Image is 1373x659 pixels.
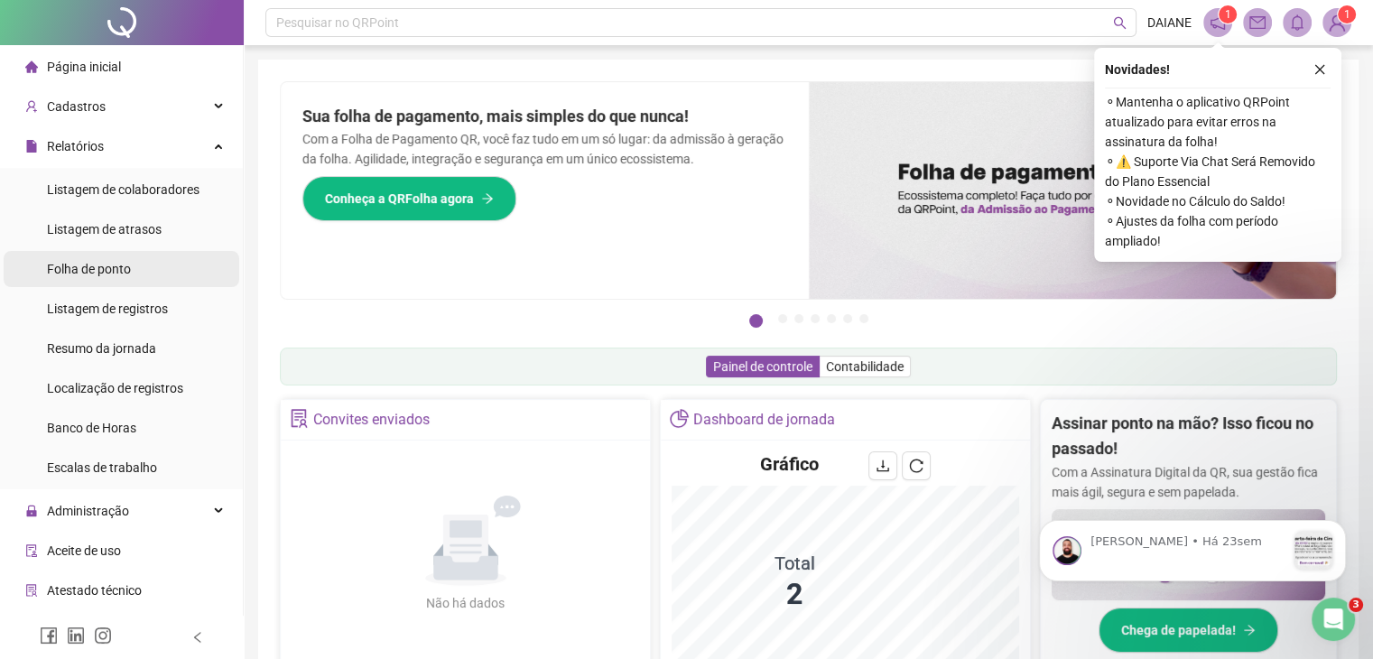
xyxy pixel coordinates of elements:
[1105,191,1331,211] span: ⚬ Novidade no Cálculo do Saldo!
[67,627,85,645] span: linkedin
[794,314,803,323] button: 3
[47,99,106,114] span: Cadastros
[325,189,474,209] span: Conheça a QRFolha agora
[1147,13,1192,32] span: DAIANE
[47,421,136,435] span: Banco de Horas
[1105,152,1331,191] span: ⚬ ⚠️ Suporte Via Chat Será Removido do Plano Essencial
[1312,598,1355,641] iframe: Intercom live chat
[25,544,38,557] span: audit
[843,314,852,323] button: 6
[1052,411,1325,462] h2: Assinar ponto na mão? Isso ficou no passado!
[1323,9,1350,36] img: 67176
[47,182,199,197] span: Listagem de colaboradores
[25,584,38,597] span: solution
[1105,92,1331,152] span: ⚬ Mantenha o aplicativo QRPoint atualizado para evitar erros na assinatura da folha!
[1349,598,1363,612] span: 3
[47,60,121,74] span: Página inicial
[40,627,58,645] span: facebook
[302,129,787,169] p: Com a Folha de Pagamento QR, você faz tudo em um só lugar: da admissão à geração da folha. Agilid...
[1225,8,1231,21] span: 1
[859,314,868,323] button: 7
[25,505,38,517] span: lock
[47,139,104,153] span: Relatórios
[1105,211,1331,251] span: ⚬ Ajustes da folha com período ampliado!
[1344,8,1350,21] span: 1
[94,627,112,645] span: instagram
[760,451,819,477] h4: Gráfico
[47,583,142,598] span: Atestado técnico
[1338,5,1356,23] sup: Atualize o seu contato no menu Meus Dados
[25,140,38,153] span: file
[302,104,787,129] h2: Sua folha de pagamento, mais simples do que nunca!
[1113,16,1127,30] span: search
[876,459,890,473] span: download
[47,381,183,395] span: Localização de registros
[47,222,162,237] span: Listagem de atrasos
[909,459,923,473] span: reload
[693,404,835,435] div: Dashboard de jornada
[809,82,1337,299] img: banner%2F8d14a306-6205-4263-8e5b-06e9a85ad873.png
[1012,484,1373,610] iframe: Intercom notifications mensagem
[25,60,38,73] span: home
[383,593,549,613] div: Não há dados
[670,409,689,428] span: pie-chart
[47,543,121,558] span: Aceite de uso
[826,359,904,374] span: Contabilidade
[1210,14,1226,31] span: notification
[302,176,516,221] button: Conheça a QRFolha agora
[1099,608,1278,653] button: Chega de papelada!
[47,262,131,276] span: Folha de ponto
[47,460,157,475] span: Escalas de trabalho
[713,359,812,374] span: Painel de controle
[1219,5,1237,23] sup: 1
[1052,462,1325,502] p: Com a Assinatura Digital da QR, sua gestão fica mais ágil, segura e sem papelada.
[1243,624,1256,636] span: arrow-right
[47,341,156,356] span: Resumo da jornada
[1105,60,1170,79] span: Novidades !
[749,314,763,328] button: 1
[290,409,309,428] span: solution
[1121,620,1236,640] span: Chega de papelada!
[47,504,129,518] span: Administração
[47,302,168,316] span: Listagem de registros
[1249,14,1266,31] span: mail
[191,631,204,644] span: left
[827,314,836,323] button: 5
[1289,14,1305,31] span: bell
[1313,63,1326,76] span: close
[313,404,430,435] div: Convites enviados
[778,314,787,323] button: 2
[811,314,820,323] button: 4
[25,100,38,113] span: user-add
[481,192,494,205] span: arrow-right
